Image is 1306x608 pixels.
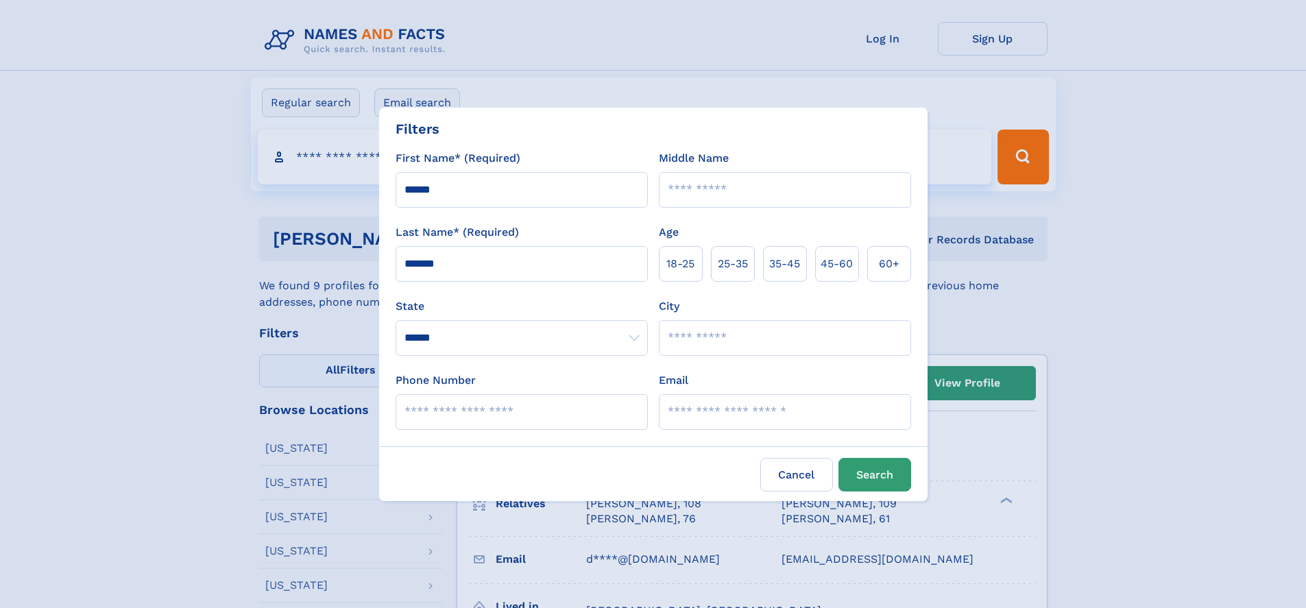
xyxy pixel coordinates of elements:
span: 18‑25 [666,256,694,272]
label: Middle Name [659,150,729,167]
div: Filters [396,119,439,139]
button: Search [838,458,911,491]
label: Age [659,224,679,241]
span: 25‑35 [718,256,748,272]
label: Phone Number [396,372,476,389]
label: Last Name* (Required) [396,224,519,241]
label: Cancel [760,458,833,491]
span: 35‑45 [769,256,800,272]
span: 60+ [879,256,899,272]
label: First Name* (Required) [396,150,520,167]
label: City [659,298,679,315]
label: State [396,298,648,315]
span: 45‑60 [821,256,853,272]
label: Email [659,372,688,389]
